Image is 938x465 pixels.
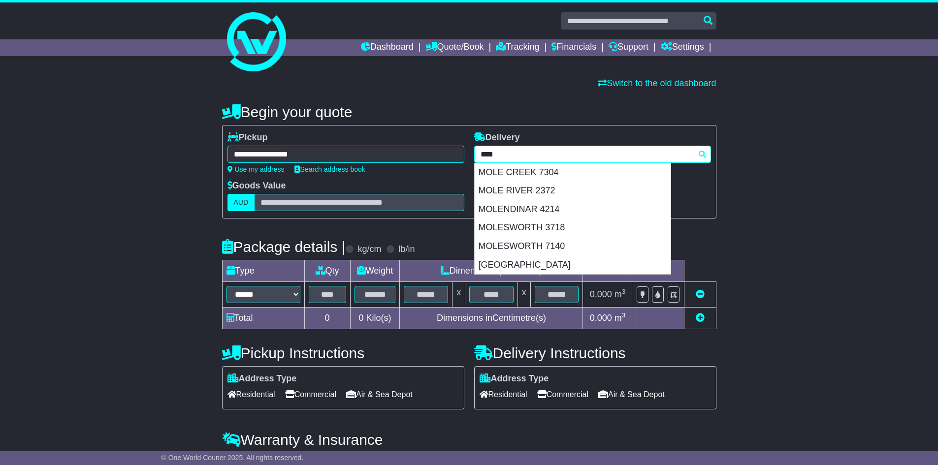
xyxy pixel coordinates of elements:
a: Remove this item [696,289,705,299]
span: Residential [480,387,527,402]
label: lb/in [398,244,415,255]
a: Support [609,39,648,56]
label: Address Type [480,373,549,384]
td: Kilo(s) [350,308,400,329]
label: kg/cm [357,244,381,255]
label: Delivery [474,132,520,143]
span: 0.000 [590,313,612,323]
span: m [615,289,626,299]
span: Commercial [537,387,588,402]
label: AUD [227,194,255,211]
td: Type [222,260,304,282]
a: Search address book [294,165,365,173]
div: MOLESWORTH 7140 [475,237,671,256]
div: MOLE CREEK 7304 [475,163,671,182]
a: Financials [551,39,596,56]
h4: Warranty & Insurance [222,432,716,448]
a: Switch to the old dashboard [598,78,716,88]
a: Use my address [227,165,285,173]
sup: 3 [622,311,626,319]
td: x [518,282,530,308]
h4: Pickup Instructions [222,345,464,361]
div: [GEOGRAPHIC_DATA] [475,256,671,275]
div: MOLE RIVER 2372 [475,182,671,200]
label: Address Type [227,373,297,384]
a: Quote/Book [425,39,484,56]
div: MOLENDINAR 4214 [475,200,671,219]
a: Settings [661,39,704,56]
sup: 3 [622,288,626,295]
span: © One World Courier 2025. All rights reserved. [162,454,304,462]
div: MOLESWORTH 3718 [475,218,671,237]
h4: Delivery Instructions [474,345,716,361]
span: m [615,313,626,323]
td: Dimensions (L x W x H) [400,260,583,282]
td: 0 [304,308,350,329]
label: Goods Value [227,181,286,191]
span: Commercial [285,387,336,402]
td: Qty [304,260,350,282]
span: Air & Sea Depot [598,387,665,402]
h4: Package details | [222,239,346,255]
typeahead: Please provide city [474,146,711,163]
td: x [453,282,465,308]
td: Total [222,308,304,329]
td: Dimensions in Centimetre(s) [400,308,583,329]
span: 0 [358,313,363,323]
span: 0.000 [590,289,612,299]
a: Add new item [696,313,705,323]
a: Tracking [496,39,539,56]
label: Pickup [227,132,268,143]
td: Weight [350,260,400,282]
span: Residential [227,387,275,402]
h4: Begin your quote [222,104,716,120]
span: Air & Sea Depot [346,387,413,402]
a: Dashboard [361,39,414,56]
